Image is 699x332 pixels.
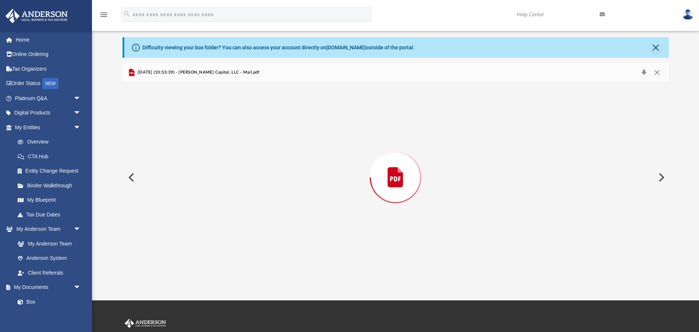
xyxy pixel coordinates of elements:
a: Anderson System [10,251,88,266]
button: Previous File [123,167,139,188]
a: Platinum Q&Aarrow_drop_down [5,91,92,106]
div: NEW [42,78,58,89]
img: Anderson Advisors Platinum Portal [123,319,167,328]
a: Binder Walkthrough [10,178,92,193]
button: Next File [653,167,669,188]
a: My Anderson Teamarrow_drop_down [5,222,88,237]
a: Tax Due Dates [10,207,92,222]
i: menu [99,10,108,19]
a: My Anderson Team [10,236,85,251]
a: My Blueprint [10,193,88,208]
span: [DATE] (10:53:39) - [PERSON_NAME] Capital, LLC - Mail.pdf [136,69,259,76]
a: Entity Change Request [10,164,92,179]
a: My Documentsarrow_drop_down [5,280,88,295]
a: Client Referrals [10,265,88,280]
span: arrow_drop_down [74,120,88,135]
a: Home [5,32,92,47]
a: [DOMAIN_NAME] [326,45,366,50]
span: arrow_drop_down [74,280,88,295]
a: Online Ordering [5,47,92,62]
i: search [123,10,131,18]
img: User Pic [682,9,693,20]
button: Close [651,42,661,53]
span: arrow_drop_down [74,106,88,121]
a: Box [10,294,85,309]
a: My Entitiesarrow_drop_down [5,120,92,135]
img: Anderson Advisors Platinum Portal [3,9,70,23]
a: CTA Hub [10,149,92,164]
a: menu [99,14,108,19]
div: Difficulty viewing your box folder? You can also access your account directly on outside of the p... [142,44,415,52]
span: arrow_drop_down [74,222,88,237]
span: arrow_drop_down [74,91,88,106]
button: Download [638,67,651,78]
a: Tax Organizers [5,61,92,76]
button: Close [650,67,664,78]
div: Preview [123,63,669,272]
a: Digital Productsarrow_drop_down [5,106,92,120]
a: Overview [10,135,92,149]
a: Order StatusNEW [5,76,92,91]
